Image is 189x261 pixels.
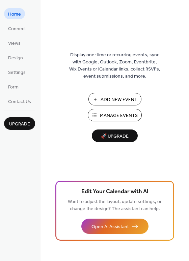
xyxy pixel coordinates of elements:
[8,25,26,33] span: Connect
[8,40,21,47] span: Views
[8,11,21,18] span: Home
[9,121,30,128] span: Upgrade
[69,52,160,80] span: Display one-time or recurring events, sync with Google, Outlook, Zoom, Eventbrite, Wix Events or ...
[81,187,148,197] span: Edit Your Calendar with AI
[68,197,162,214] span: Want to adjust the layout, update settings, or change the design? The assistant can help.
[96,132,134,141] span: 🚀 Upgrade
[8,84,19,91] span: Form
[100,112,138,119] span: Manage Events
[4,52,27,63] a: Design
[4,37,25,48] a: Views
[8,55,23,62] span: Design
[101,96,137,103] span: Add New Event
[4,23,30,34] a: Connect
[81,219,148,234] button: Open AI Assistant
[91,223,129,230] span: Open AI Assistant
[4,117,35,130] button: Upgrade
[8,98,31,105] span: Contact Us
[8,69,26,76] span: Settings
[4,96,35,107] a: Contact Us
[92,129,138,142] button: 🚀 Upgrade
[4,81,23,92] a: Form
[4,8,25,19] a: Home
[4,66,30,78] a: Settings
[88,93,141,105] button: Add New Event
[88,109,142,121] button: Manage Events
